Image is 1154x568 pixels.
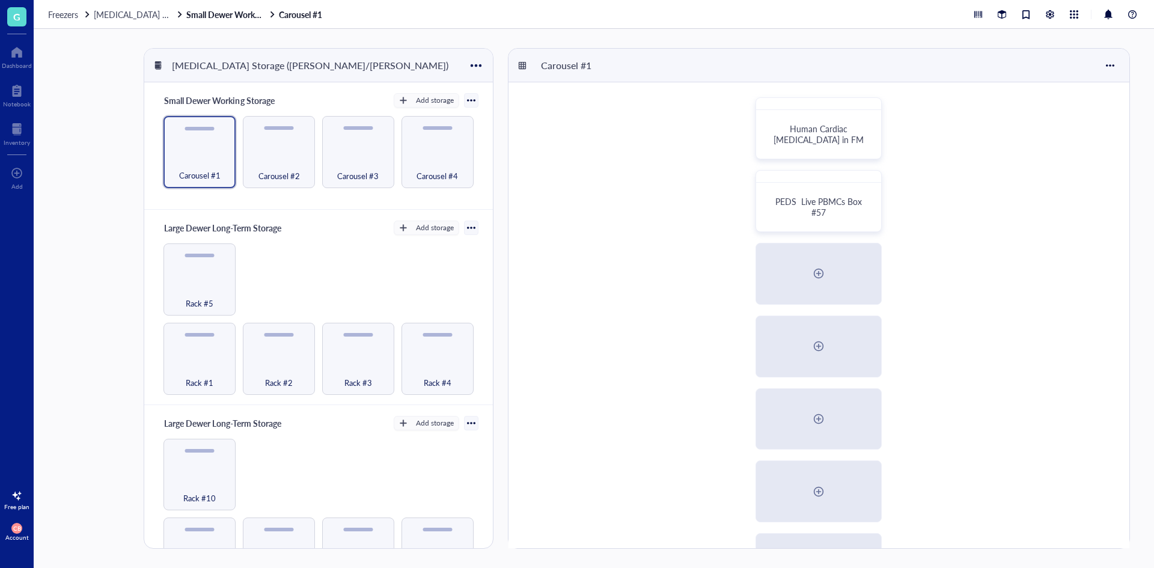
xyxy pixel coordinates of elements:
div: Add [11,183,23,190]
span: Rack #1 [186,376,213,389]
span: Rack #5 [186,297,213,310]
span: [MEDICAL_DATA] Storage ([PERSON_NAME]/[PERSON_NAME]) [94,8,334,20]
span: PEDS Live PBMCs Box #57 [775,195,864,218]
div: Add storage [416,418,454,429]
div: Free plan [4,503,29,510]
div: Large Dewer Long-Term Storage [159,415,286,432]
span: Freezers [48,8,78,20]
span: Rack #10 [183,492,216,505]
div: Add storage [416,222,454,233]
span: Rack #2 [265,376,293,389]
div: Carousel #1 [536,55,608,76]
button: Add storage [394,416,459,430]
button: Add storage [394,93,459,108]
div: Add storage [416,95,454,106]
button: Add storage [394,221,459,235]
span: Carousel #3 [337,169,379,183]
div: Large Dewer Long-Term Storage [159,219,286,236]
a: Inventory [4,120,30,146]
a: Small Dewer Working StorageCarousel #1 [186,9,325,20]
div: [MEDICAL_DATA] Storage ([PERSON_NAME]/[PERSON_NAME]) [166,55,454,76]
span: G [13,9,20,24]
a: Notebook [3,81,31,108]
a: Dashboard [2,43,32,69]
div: Notebook [3,100,31,108]
span: Human Cardiac [MEDICAL_DATA] in FM [774,123,864,145]
a: [MEDICAL_DATA] Storage ([PERSON_NAME]/[PERSON_NAME]) [94,9,184,20]
div: Small Dewer Working Storage [159,92,279,109]
span: Carousel #2 [258,169,300,183]
span: Carousel #1 [179,169,221,182]
span: Rack #3 [344,376,372,389]
a: Freezers [48,9,91,20]
div: Account [5,534,29,541]
div: Dashboard [2,62,32,69]
div: Inventory [4,139,30,146]
span: Carousel #4 [417,169,458,183]
span: Rack #4 [424,376,451,389]
span: CB [13,525,21,532]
